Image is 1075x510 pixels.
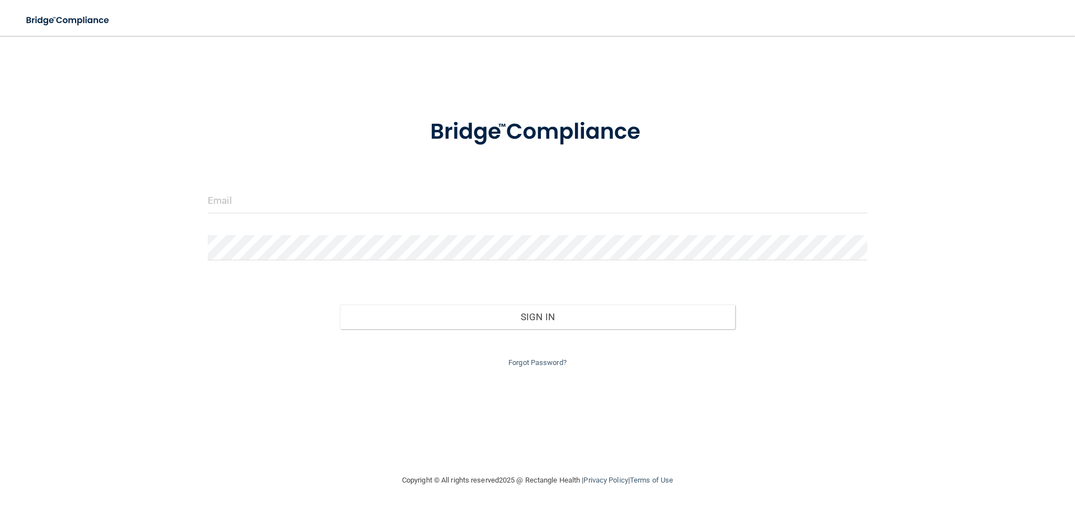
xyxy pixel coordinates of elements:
[208,188,867,213] input: Email
[340,305,736,329] button: Sign In
[17,9,120,32] img: bridge_compliance_login_screen.278c3ca4.svg
[583,476,628,484] a: Privacy Policy
[407,103,668,161] img: bridge_compliance_login_screen.278c3ca4.svg
[333,462,742,498] div: Copyright © All rights reserved 2025 @ Rectangle Health | |
[508,358,567,367] a: Forgot Password?
[630,476,673,484] a: Terms of Use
